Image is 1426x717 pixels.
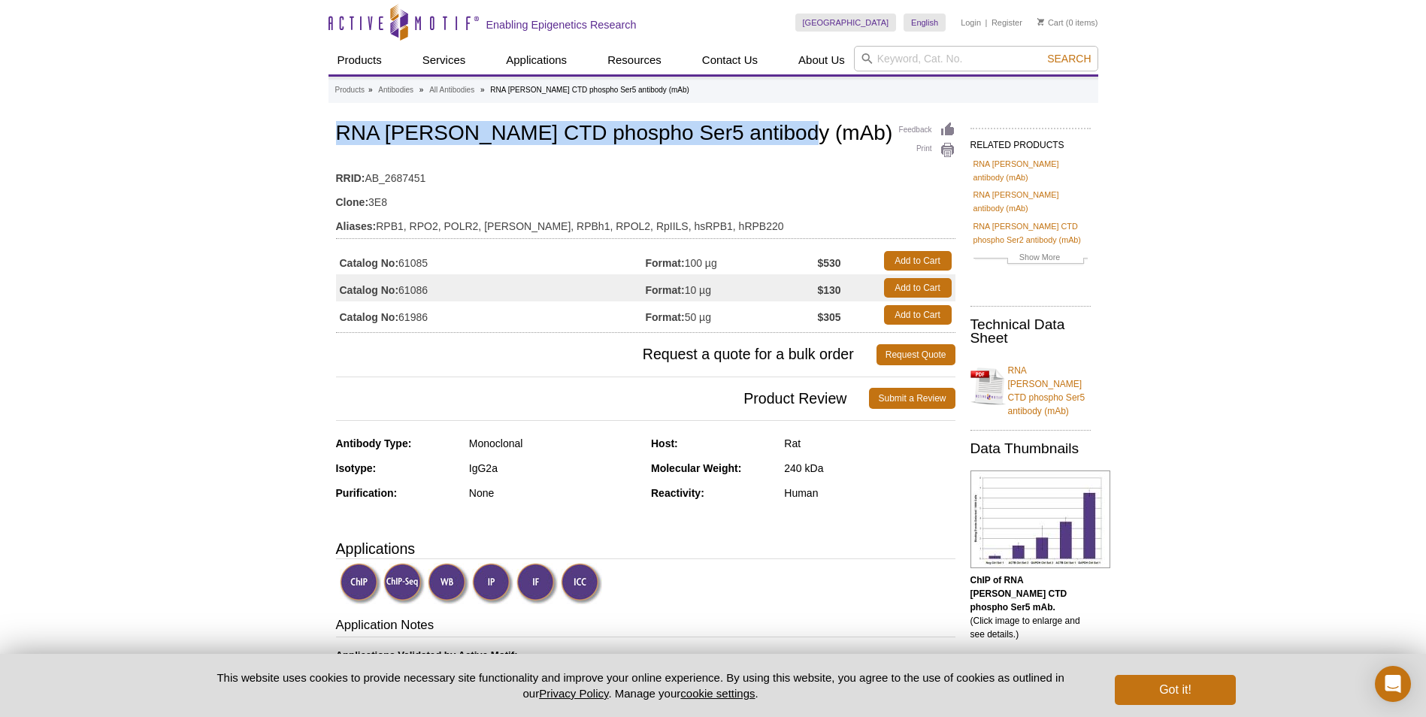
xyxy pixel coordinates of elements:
a: RNA [PERSON_NAME] CTD phospho Ser2 antibody (mAb) [973,219,1088,247]
strong: Antibody Type: [336,437,412,449]
a: Add to Cart [884,278,952,298]
h3: Applications [336,537,955,560]
td: 61986 [336,301,646,328]
a: Contact Us [693,46,767,74]
h1: RNA [PERSON_NAME] CTD phospho Ser5 antibody (mAb) [336,122,955,147]
td: 100 µg [646,247,818,274]
td: 10 µg [646,274,818,301]
h2: Enabling Epigenetics Research [486,18,637,32]
img: Immunoprecipitation Validated [472,563,513,604]
strong: Format: [646,256,685,270]
a: Resources [598,46,671,74]
a: Cart [1037,17,1064,28]
strong: $530 [817,256,840,270]
strong: Molecular Weight: [651,462,741,474]
a: Print [899,142,955,159]
button: Search [1043,52,1095,65]
a: RNA [PERSON_NAME] CTD phospho Ser5 antibody (mAb) [970,355,1091,418]
b: ChIP of RNA [PERSON_NAME] CTD phospho Ser5 mAb. [970,575,1067,613]
p: This website uses cookies to provide necessary site functionality and improve your online experie... [191,670,1091,701]
strong: Host: [651,437,678,449]
strong: Purification: [336,487,398,499]
button: Got it! [1115,675,1235,705]
a: Request Quote [876,344,955,365]
a: Feedback [899,122,955,138]
div: Human [784,486,955,500]
strong: Format: [646,310,685,324]
div: Open Intercom Messenger [1375,666,1411,702]
li: (0 items) [1037,14,1098,32]
a: Services [413,46,475,74]
strong: RRID: [336,171,365,185]
a: About Us [789,46,854,74]
a: Products [335,83,365,97]
a: RNA [PERSON_NAME] antibody (mAb) [973,188,1088,215]
h2: Data Thumbnails [970,442,1091,455]
span: Product Review [336,388,870,409]
a: Privacy Policy [539,687,608,700]
input: Keyword, Cat. No. [854,46,1098,71]
strong: $130 [817,283,840,297]
div: None [469,486,640,500]
div: Monoclonal [469,437,640,450]
a: Submit a Review [869,388,955,409]
li: » [480,86,485,94]
img: Immunocytochemistry Validated [561,563,602,604]
h3: Application Notes [336,616,955,637]
a: Show More [973,250,1088,268]
img: RNA pol II CTD phospho Ser5 antibody (mAb) tested by ChIP. [970,470,1110,568]
strong: Catalog No: [340,283,399,297]
a: Applications [497,46,576,74]
td: 61085 [336,247,646,274]
div: 240 kDa [784,461,955,475]
td: 3E8 [336,186,955,210]
li: | [985,14,988,32]
li: RNA [PERSON_NAME] CTD phospho Ser5 antibody (mAb) [490,86,689,94]
a: [GEOGRAPHIC_DATA] [795,14,897,32]
img: Western Blot Validated [428,563,469,604]
img: ChIP-Seq Validated [383,563,425,604]
a: Login [961,17,981,28]
h2: Technical Data Sheet [970,318,1091,345]
img: Your Cart [1037,18,1044,26]
button: cookie settings [680,687,755,700]
td: RPB1, RPO2, POLR2, [PERSON_NAME], RPBh1, RPOL2, RpIILS, hsRPB1, hRPB220 [336,210,955,234]
strong: Aliases: [336,219,377,233]
a: RNA [PERSON_NAME] antibody (mAb) [973,157,1088,184]
td: AB_2687451 [336,162,955,186]
strong: $305 [817,310,840,324]
a: Add to Cart [884,305,952,325]
li: » [419,86,424,94]
a: English [904,14,946,32]
b: Applications Validated by Active Motif: [336,649,518,661]
li: » [368,86,373,94]
div: Rat [784,437,955,450]
a: Antibodies [378,83,413,97]
a: Add to Cart [884,251,952,271]
strong: Isotype: [336,462,377,474]
img: Immunofluorescence Validated [516,563,558,604]
td: 50 µg [646,301,818,328]
a: All Antibodies [429,83,474,97]
strong: Catalog No: [340,310,399,324]
a: Products [328,46,391,74]
a: Register [992,17,1022,28]
span: Request a quote for a bulk order [336,344,876,365]
strong: Reactivity: [651,487,704,499]
strong: Clone: [336,195,369,209]
div: IgG2a [469,461,640,475]
strong: Catalog No: [340,256,399,270]
strong: Format: [646,283,685,297]
h2: RELATED PRODUCTS [970,128,1091,155]
img: ChIP Validated [340,563,381,604]
span: Search [1047,53,1091,65]
p: (Click image to enlarge and see details.) [970,573,1091,641]
td: 61086 [336,274,646,301]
